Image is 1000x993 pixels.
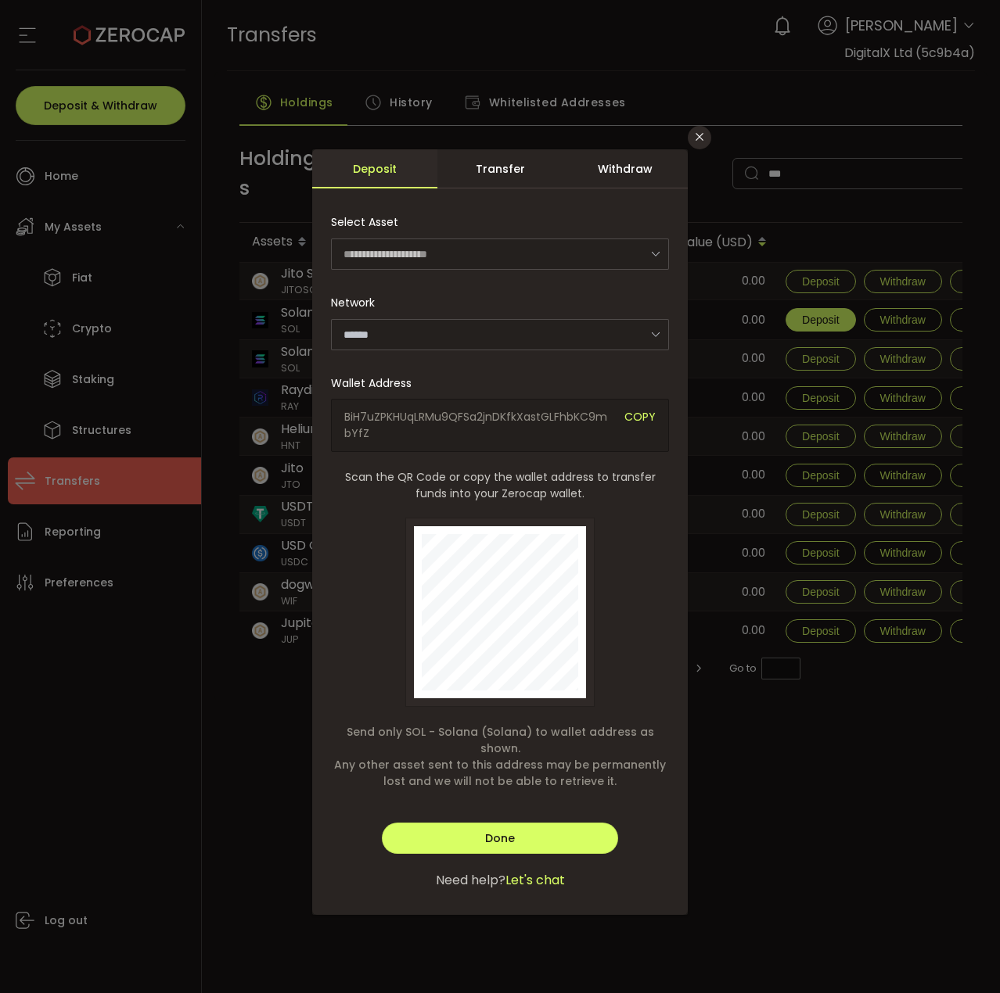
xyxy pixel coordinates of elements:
span: Need help? [436,871,505,890]
div: Withdraw [563,149,688,188]
span: Any other asset sent to this address may be permanently lost and we will not be able to retrieve it. [331,757,669,790]
button: Close [688,126,711,149]
div: dialog [312,149,688,915]
label: Wallet Address [331,375,421,391]
span: Let's chat [505,871,565,890]
span: COPY [624,409,656,442]
div: Deposit [312,149,437,188]
span: Scan the QR Code or copy the wallet address to transfer funds into your Zerocap wallet. [331,469,669,502]
button: Done [382,823,618,854]
iframe: Chat Widget [922,918,1000,993]
label: Network [331,295,384,310]
label: Select Asset [331,214,408,230]
span: Send only SOL - Solana (Solana) to wallet address as shown. [331,724,669,757]
span: BiH7uZPKHUqLRMu9QFSa2jnDKfkXastGLFhbKC9mbYfZ [344,409,613,442]
span: Done [485,830,515,846]
div: Transfer [437,149,563,188]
